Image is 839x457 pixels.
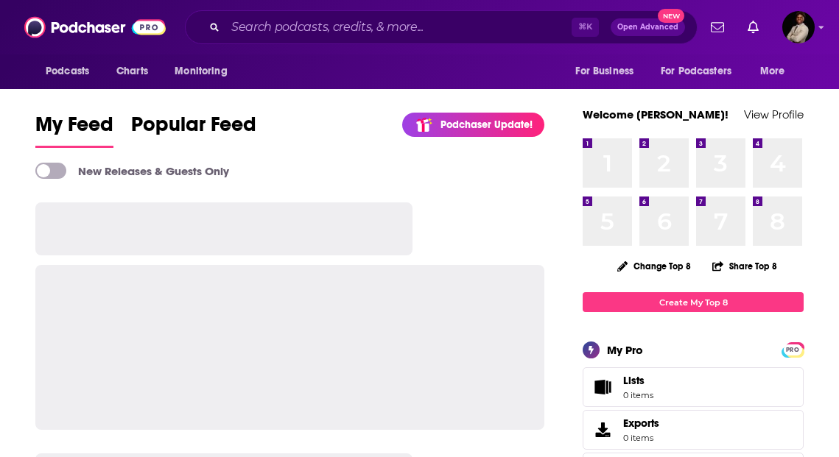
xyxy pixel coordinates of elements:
[185,10,698,44] div: Search podcasts, credits, & more...
[661,61,731,82] span: For Podcasters
[116,61,148,82] span: Charts
[782,11,815,43] span: Logged in as Jeremiah_lineberger11
[607,343,643,357] div: My Pro
[750,57,804,85] button: open menu
[608,257,700,275] button: Change Top 8
[623,433,659,443] span: 0 items
[744,107,804,121] a: View Profile
[440,118,533,131] p: Podchaser Update!
[583,367,804,407] a: Lists
[575,61,633,82] span: For Business
[623,374,645,387] span: Lists
[760,61,785,82] span: More
[705,15,730,40] a: Show notifications dropdown
[46,61,89,82] span: Podcasts
[784,344,801,355] a: PRO
[784,344,801,355] span: PRO
[583,410,804,450] a: Exports
[583,292,804,312] a: Create My Top 8
[782,11,815,43] img: User Profile
[175,61,227,82] span: Monitoring
[225,15,572,39] input: Search podcasts, credits, & more...
[623,417,659,430] span: Exports
[658,9,684,23] span: New
[572,18,599,37] span: ⌘ K
[617,24,678,31] span: Open Advanced
[107,57,157,85] a: Charts
[623,374,653,387] span: Lists
[131,112,256,148] a: Popular Feed
[588,419,617,440] span: Exports
[651,57,753,85] button: open menu
[164,57,246,85] button: open menu
[131,112,256,146] span: Popular Feed
[742,15,765,40] a: Show notifications dropdown
[565,57,652,85] button: open menu
[611,18,685,36] button: Open AdvancedNew
[583,107,729,121] a: Welcome [PERSON_NAME]!
[35,112,113,148] a: My Feed
[782,11,815,43] button: Show profile menu
[24,13,166,41] img: Podchaser - Follow, Share and Rate Podcasts
[712,252,778,280] button: Share Top 8
[35,57,108,85] button: open menu
[35,163,229,179] a: New Releases & Guests Only
[35,112,113,146] span: My Feed
[588,377,617,397] span: Lists
[623,390,653,400] span: 0 items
